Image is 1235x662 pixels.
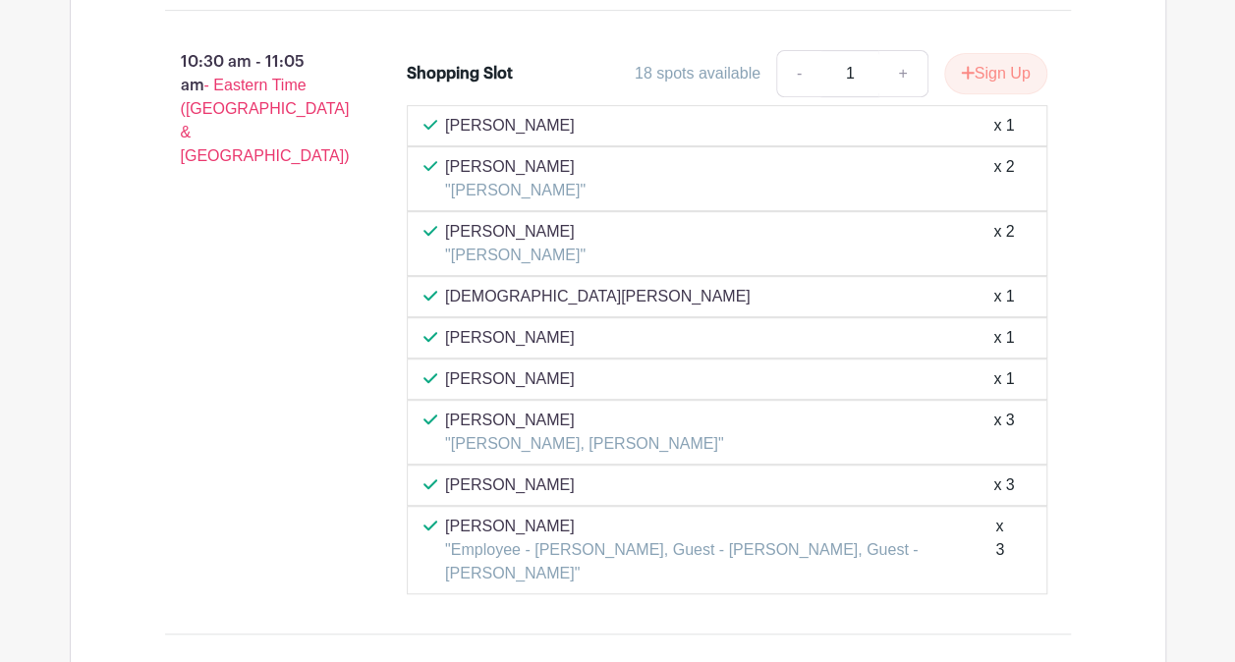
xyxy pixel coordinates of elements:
p: [PERSON_NAME] [445,220,586,244]
div: x 2 [993,220,1014,267]
div: x 1 [993,114,1014,138]
p: "[PERSON_NAME]" [445,244,586,267]
p: [PERSON_NAME] [445,515,995,538]
div: x 3 [995,515,1014,585]
div: x 3 [993,473,1014,497]
a: + [878,50,927,97]
p: "Employee - [PERSON_NAME], Guest - [PERSON_NAME], Guest - [PERSON_NAME]" [445,538,995,585]
p: "[PERSON_NAME], [PERSON_NAME]" [445,432,723,456]
p: [PERSON_NAME] [445,409,723,432]
p: "[PERSON_NAME]" [445,179,586,202]
p: [PERSON_NAME] [445,155,586,179]
a: - [776,50,821,97]
p: [PERSON_NAME] [445,114,575,138]
p: [PERSON_NAME] [445,367,575,391]
p: [PERSON_NAME] [445,473,575,497]
span: - Eastern Time ([GEOGRAPHIC_DATA] & [GEOGRAPHIC_DATA]) [181,77,350,164]
div: x 1 [993,367,1014,391]
div: 18 spots available [635,62,760,85]
div: x 3 [993,409,1014,456]
div: x 2 [993,155,1014,202]
p: 10:30 am - 11:05 am [134,42,376,176]
div: Shopping Slot [407,62,513,85]
div: x 1 [993,285,1014,308]
p: [PERSON_NAME] [445,326,575,350]
button: Sign Up [944,53,1047,94]
div: x 1 [993,326,1014,350]
p: [DEMOGRAPHIC_DATA][PERSON_NAME] [445,285,751,308]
